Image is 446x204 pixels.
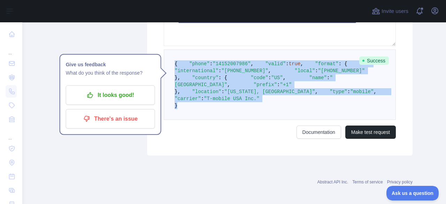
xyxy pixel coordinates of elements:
span: : { [218,75,227,81]
span: } [175,103,177,108]
span: Invite users [382,7,408,15]
div: ... [6,127,17,141]
span: true [289,61,301,67]
span: "[US_STATE], [GEOGRAPHIC_DATA]" [224,89,315,95]
button: It looks good! [66,85,155,105]
span: "[PHONE_NUMBER]" [318,68,365,74]
span: "international" [175,68,218,74]
span: : [347,89,350,95]
h1: Give us feedback [66,60,155,69]
span: , [315,89,318,95]
a: Documentation [297,126,341,139]
span: "local" [294,68,315,74]
span: "+1" [280,82,292,88]
span: , [227,82,230,88]
span: "format" [315,61,338,67]
span: : [210,61,213,67]
span: "type" [330,89,347,95]
span: , [283,75,286,81]
p: It looks good! [71,89,150,101]
button: Make test request [345,126,396,139]
span: : [218,68,221,74]
span: "carrier" [175,96,201,101]
a: Terms of service [352,180,383,184]
span: "[PHONE_NUMBER]" [221,68,268,74]
span: }, [175,75,180,81]
span: : [315,68,318,74]
a: Abstract API Inc. [317,180,348,184]
span: "code" [251,75,268,81]
span: : [268,75,271,81]
span: : [221,89,224,95]
span: "mobile" [350,89,374,95]
span: "name" [309,75,327,81]
span: "location" [192,89,221,95]
a: Privacy policy [387,180,413,184]
div: ... [6,42,17,56]
button: Invite users [370,6,410,17]
span: , [300,61,303,67]
span: "prefix" [254,82,277,88]
span: { [175,61,177,67]
span: , [374,89,376,95]
p: What do you think of the response? [66,69,155,77]
span: , [268,68,271,74]
p: There's an issue [71,113,150,125]
span: "valid" [265,61,286,67]
span: "country" [192,75,218,81]
span: : [286,61,289,67]
span: "T-mobile USA Inc." [204,96,260,101]
span: , [251,61,253,67]
span: }, [175,89,180,95]
span: "14152007986" [213,61,251,67]
iframe: Toggle Customer Support [386,186,439,201]
button: There's an issue [66,109,155,129]
span: "US" [271,75,283,81]
span: : [327,75,330,81]
span: : [277,82,280,88]
span: : { [339,61,347,67]
span: "phone" [189,61,210,67]
span: : [201,96,204,101]
span: Success [359,56,389,65]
